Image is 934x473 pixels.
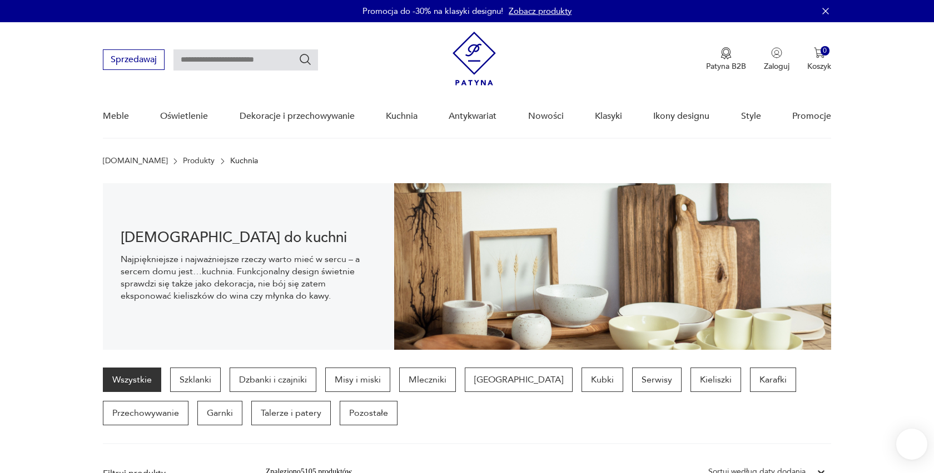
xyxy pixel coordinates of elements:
[582,368,623,392] a: Kubki
[595,95,622,138] a: Klasyki
[741,95,761,138] a: Style
[807,47,831,72] button: 0Koszyk
[340,401,398,425] a: Pozostałe
[509,6,572,17] a: Zobacz produkty
[121,253,376,302] p: Najpiękniejsze i najważniejsze rzeczy warto mieć w sercu – a sercem domu jest…kuchnia. Funkcjonal...
[814,47,825,58] img: Ikona koszyka
[465,368,573,392] a: [GEOGRAPHIC_DATA]
[103,157,168,165] a: [DOMAIN_NAME]
[103,57,165,64] a: Sprzedawaj
[394,183,831,350] img: b2f6bfe4a34d2e674d92badc23dc4074.jpg
[362,6,503,17] p: Promocja do -30% na klasyki designu!
[653,95,709,138] a: Ikony designu
[230,157,258,165] p: Kuchnia
[103,368,161,392] a: Wszystkie
[121,231,376,244] h1: [DEMOGRAPHIC_DATA] do kuchni
[821,46,830,56] div: 0
[764,61,789,72] p: Zaloguj
[690,368,741,392] a: Kieliszki
[325,368,390,392] a: Misy i miski
[386,95,418,138] a: Kuchnia
[103,401,188,425] a: Przechowywanie
[183,157,215,165] a: Produkty
[103,95,129,138] a: Meble
[706,47,746,72] a: Ikona medaluPatyna B2B
[750,368,796,392] a: Karafki
[170,368,221,392] a: Szklanki
[632,368,682,392] a: Serwisy
[449,95,496,138] a: Antykwariat
[230,368,316,392] a: Dzbanki i czajniki
[706,61,746,72] p: Patyna B2B
[528,95,564,138] a: Nowości
[160,95,208,138] a: Oświetlenie
[103,49,165,70] button: Sprzedawaj
[240,95,355,138] a: Dekoracje i przechowywanie
[721,47,732,59] img: Ikona medalu
[453,32,496,85] img: Patyna - sklep z meblami i dekoracjami vintage
[399,368,456,392] a: Mleczniki
[197,401,242,425] a: Garnki
[792,95,831,138] a: Promocje
[896,429,927,460] iframe: Smartsupp widget button
[764,47,789,72] button: Zaloguj
[299,53,312,66] button: Szukaj
[251,401,331,425] a: Talerze i patery
[771,47,782,58] img: Ikonka użytkownika
[706,47,746,72] button: Patyna B2B
[807,61,831,72] p: Koszyk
